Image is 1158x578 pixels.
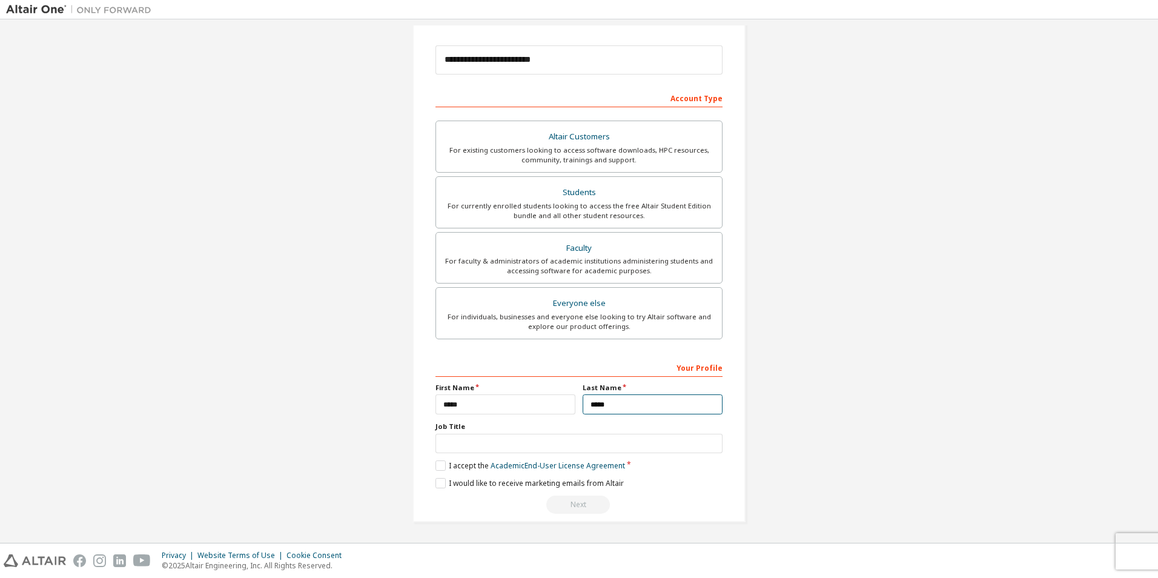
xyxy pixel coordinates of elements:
[443,145,715,165] div: For existing customers looking to access software downloads, HPC resources, community, trainings ...
[435,383,575,393] label: First Name
[4,554,66,567] img: altair_logo.svg
[443,201,715,221] div: For currently enrolled students looking to access the free Altair Student Edition bundle and all ...
[435,422,723,431] label: Job Title
[491,460,625,471] a: Academic End-User License Agreement
[435,88,723,107] div: Account Type
[443,295,715,312] div: Everyone else
[286,551,349,560] div: Cookie Consent
[443,256,715,276] div: For faculty & administrators of academic institutions administering students and accessing softwa...
[162,560,349,571] p: © 2025 Altair Engineering, Inc. All Rights Reserved.
[435,496,723,514] div: Read and acccept EULA to continue
[113,554,126,567] img: linkedin.svg
[443,240,715,257] div: Faculty
[435,478,624,488] label: I would like to receive marketing emails from Altair
[6,4,157,16] img: Altair One
[197,551,286,560] div: Website Terms of Use
[435,460,625,471] label: I accept the
[73,554,86,567] img: facebook.svg
[443,184,715,201] div: Students
[435,357,723,377] div: Your Profile
[583,383,723,393] label: Last Name
[443,312,715,331] div: For individuals, businesses and everyone else looking to try Altair software and explore our prod...
[443,128,715,145] div: Altair Customers
[93,554,106,567] img: instagram.svg
[133,554,151,567] img: youtube.svg
[162,551,197,560] div: Privacy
